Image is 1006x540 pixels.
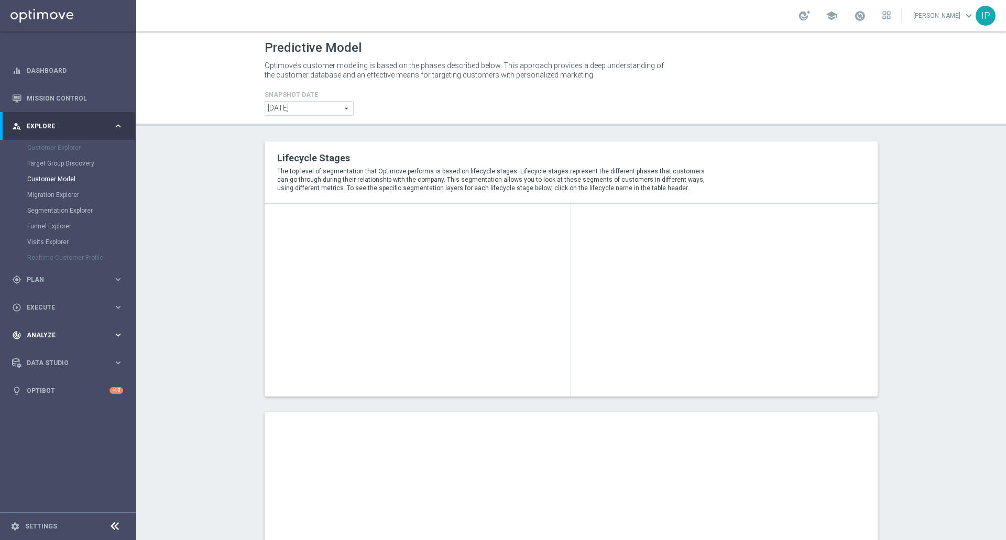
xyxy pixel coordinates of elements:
div: Execute [12,303,113,312]
span: Data Studio [27,360,113,366]
div: Analyze [12,330,113,340]
span: Plan [27,277,113,283]
h4: Snapshot Date [265,91,354,98]
i: keyboard_arrow_right [113,274,123,284]
p: The top level of segmentation that Optimove performs is based on lifecycle stages. Lifecycle stag... [277,167,714,192]
button: play_circle_outline Execute keyboard_arrow_right [12,303,124,312]
i: equalizer [12,66,21,75]
i: keyboard_arrow_right [113,330,123,340]
a: Migration Explorer [27,191,109,199]
a: Segmentation Explorer [27,206,109,215]
div: Customer Explorer [27,140,135,156]
div: Funnel Explorer [27,218,135,234]
div: Segmentation Explorer [27,203,135,218]
a: Visits Explorer [27,238,109,246]
a: Dashboard [27,57,123,84]
p: Optimove’s customer modeling is based on the phases described below. This approach provides a dee... [265,61,668,80]
i: settings [10,522,20,531]
a: Customer Model [27,175,109,183]
span: school [826,10,837,21]
div: Target Group Discovery [27,156,135,171]
i: keyboard_arrow_right [113,302,123,312]
div: Data Studio [12,358,113,368]
button: Data Studio keyboard_arrow_right [12,359,124,367]
button: Mission Control [12,94,124,103]
i: track_changes [12,330,21,340]
div: Visits Explorer [27,234,135,250]
i: play_circle_outline [12,303,21,312]
button: equalizer Dashboard [12,67,124,75]
div: Customer Model [27,171,135,187]
button: lightbulb Optibot +10 [12,387,124,395]
i: person_search [12,122,21,131]
i: gps_fixed [12,275,21,284]
div: Migration Explorer [27,187,135,203]
a: Funnel Explorer [27,222,109,230]
a: Optibot [27,377,110,404]
div: Mission Control [12,84,123,112]
h1: Predictive Model [265,40,362,56]
div: Realtime Customer Profile [27,250,135,266]
button: gps_fixed Plan keyboard_arrow_right [12,275,124,284]
a: Target Group Discovery [27,159,109,168]
div: IP [976,6,996,26]
button: person_search Explore keyboard_arrow_right [12,122,124,130]
button: track_changes Analyze keyboard_arrow_right [12,331,124,339]
div: Explore [12,122,113,131]
a: Mission Control [27,84,123,112]
i: keyboard_arrow_right [113,358,123,368]
div: Plan [12,275,113,284]
span: Analyze [27,332,113,338]
div: Dashboard [12,57,123,84]
i: keyboard_arrow_right [113,121,123,131]
div: Optibot [12,377,123,404]
span: keyboard_arrow_down [963,10,975,21]
i: lightbulb [12,386,21,395]
span: Execute [27,304,113,311]
a: [PERSON_NAME]keyboard_arrow_down [912,8,976,24]
span: Explore [27,123,113,129]
a: Settings [25,523,57,530]
div: +10 [110,387,123,394]
h2: Lifecycle Stages [277,152,714,164]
